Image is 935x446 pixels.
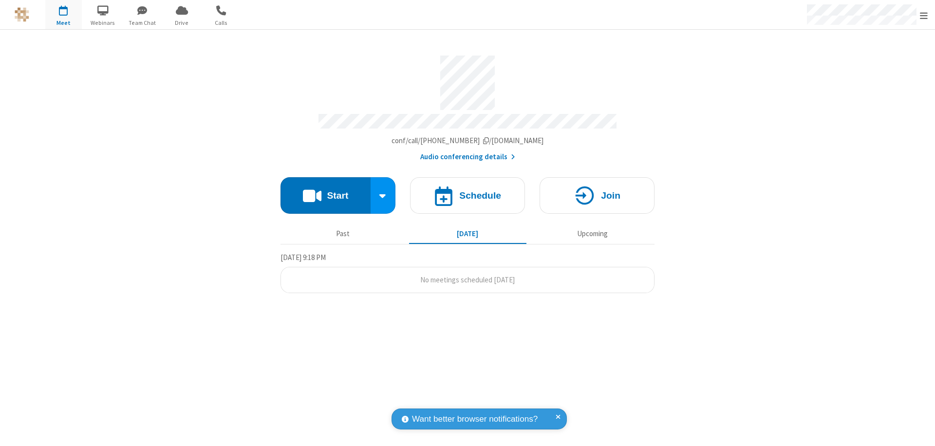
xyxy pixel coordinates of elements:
[410,177,525,214] button: Schedule
[284,224,402,243] button: Past
[164,19,200,27] span: Drive
[280,252,654,294] section: Today's Meetings
[280,177,371,214] button: Start
[45,19,82,27] span: Meet
[412,413,538,426] span: Want better browser notifications?
[85,19,121,27] span: Webinars
[601,191,620,200] h4: Join
[392,136,544,145] span: Copy my meeting room link
[420,151,515,163] button: Audio conferencing details
[540,177,654,214] button: Join
[459,191,501,200] h4: Schedule
[327,191,348,200] h4: Start
[534,224,651,243] button: Upcoming
[203,19,240,27] span: Calls
[371,177,396,214] div: Start conference options
[409,224,526,243] button: [DATE]
[280,253,326,262] span: [DATE] 9:18 PM
[420,275,515,284] span: No meetings scheduled [DATE]
[392,135,544,147] button: Copy my meeting room linkCopy my meeting room link
[280,48,654,163] section: Account details
[15,7,29,22] img: QA Selenium DO NOT DELETE OR CHANGE
[124,19,161,27] span: Team Chat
